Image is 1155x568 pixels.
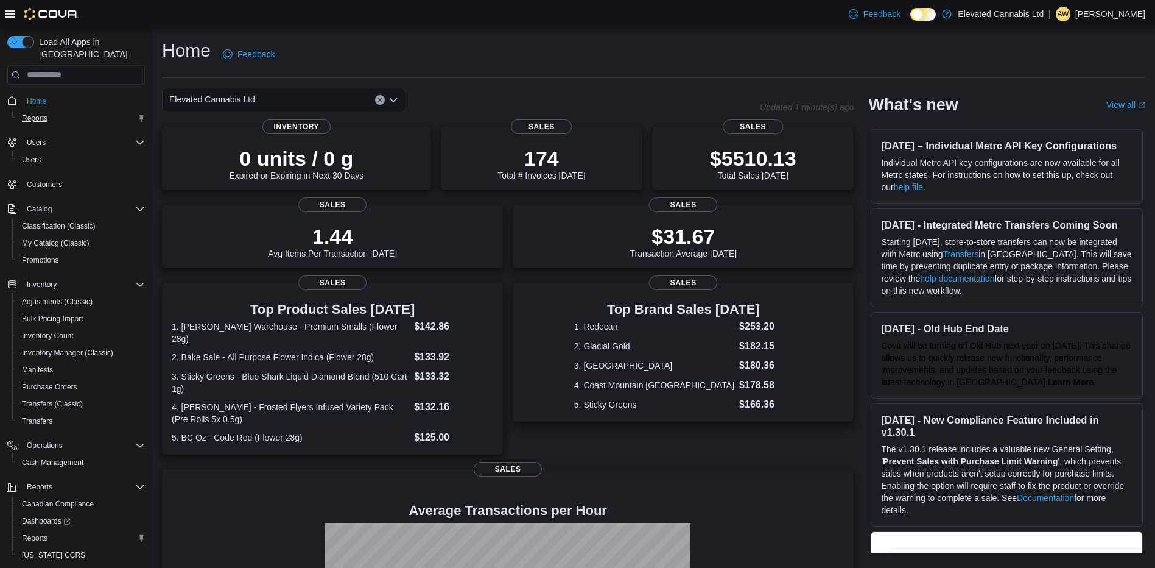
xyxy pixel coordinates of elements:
[22,399,83,409] span: Transfers (Classic)
[17,219,145,233] span: Classification (Classic)
[12,547,150,564] button: [US_STATE] CCRS
[27,204,52,214] span: Catalog
[17,328,145,343] span: Inventory Count
[22,297,93,307] span: Adjustments (Classic)
[12,396,150,413] button: Transfers (Classic)
[920,274,994,283] a: help documentation
[739,339,793,353] dd: $182.15
[17,531,145,545] span: Reports
[34,36,145,60] span: Load All Apps in [GEOGRAPHIC_DATA]
[17,497,145,511] span: Canadian Compliance
[22,93,145,108] span: Home
[881,157,1132,193] p: Individual Metrc API key configurations are now available for all Metrc states. For instructions ...
[574,379,734,391] dt: 4. Coast Mountain [GEOGRAPHIC_DATA]
[12,327,150,344] button: Inventory Count
[881,443,1132,516] p: The v1.30.1 release includes a valuable new General Setting, ' ', which prevents sales when produ...
[12,413,150,430] button: Transfers
[649,197,717,212] span: Sales
[12,235,150,252] button: My Catalog (Classic)
[574,360,734,372] dt: 3. [GEOGRAPHIC_DATA]
[943,249,979,259] a: Transfers
[172,351,409,363] dt: 2. Bake Sale - All Purpose Flower Indica (Flower 28g)
[2,478,150,495] button: Reports
[574,340,734,352] dt: 2. Glacial Gold
[17,152,46,167] a: Users
[414,319,493,334] dd: $142.86
[739,397,793,412] dd: $166.36
[12,293,150,310] button: Adjustments (Classic)
[22,177,145,192] span: Customers
[22,438,68,453] button: Operations
[22,255,59,265] span: Promotions
[12,218,150,235] button: Classification (Classic)
[22,365,53,375] span: Manifests
[22,238,90,248] span: My Catalog (Classic)
[17,455,145,470] span: Cash Management
[27,441,63,450] span: Operations
[12,495,150,513] button: Canadian Compliance
[22,331,74,341] span: Inventory Count
[497,146,585,180] div: Total # Invoices [DATE]
[883,456,1058,466] strong: Prevent Sales with Purchase Limit Warning
[22,202,57,216] button: Catalog
[17,219,100,233] a: Classification (Classic)
[863,8,900,20] span: Feedback
[17,328,79,343] a: Inventory Count
[2,201,150,218] button: Catalog
[1138,102,1145,109] svg: External link
[17,253,145,268] span: Promotions
[12,513,150,530] a: Dashboards
[218,42,279,66] a: Feedback
[630,224,737,249] p: $31.67
[22,438,145,453] span: Operations
[22,135,51,150] button: Users
[881,341,1130,387] span: Cova will be turning off Old Hub next year on [DATE]. This change allows us to quickly release ne...
[17,531,52,545] a: Reports
[229,146,363,180] div: Expired or Expiring in Next 30 Days
[22,348,113,358] span: Inventory Manager (Classic)
[22,221,96,231] span: Classification (Classic)
[2,276,150,293] button: Inventory
[1048,7,1051,21] p: |
[169,92,255,107] span: Elevated Cannabis Ltd
[298,197,367,212] span: Sales
[17,111,52,126] a: Reports
[17,152,145,167] span: Users
[22,516,71,526] span: Dashboards
[162,38,211,63] h1: Home
[12,454,150,471] button: Cash Management
[22,458,83,467] span: Cash Management
[17,363,58,377] a: Manifests
[268,224,397,249] p: 1.44
[739,378,793,392] dd: $178.58
[262,119,331,134] span: Inventory
[574,321,734,333] dt: 1. Redecan
[511,119,572,134] span: Sales
[17,380,82,394] a: Purchase Orders
[22,480,57,494] button: Reports
[172,371,409,395] dt: 3. Sticky Greens - Blue Shark Liquid Diamond Blend (510 Cart 1g)
[237,48,275,60] span: Feedback
[12,252,150,269] button: Promotions
[12,530,150,547] button: Reports
[27,96,46,106] span: Home
[881,236,1132,297] p: Starting [DATE], store-to-store transfers can now be integrated with Metrc using in [GEOGRAPHIC_D...
[22,155,41,165] span: Users
[388,95,398,105] button: Open list of options
[27,180,62,190] span: Customers
[574,302,793,317] h3: Top Brand Sales [DATE]
[894,182,923,192] a: help file
[17,311,88,326] a: Bulk Pricing Import
[24,8,79,20] img: Cova
[723,119,783,134] span: Sales
[881,140,1132,152] h3: [DATE] – Individual Metrc API Key Configurations
[12,361,150,378] button: Manifests
[958,7,1044,21] p: Elevated Cannabis Ltd
[12,110,150,127] button: Reports
[910,8,936,21] input: Dark Mode
[414,369,493,384] dd: $133.32
[17,236,145,250] span: My Catalog (Classic)
[17,455,88,470] a: Cash Management
[298,275,367,290] span: Sales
